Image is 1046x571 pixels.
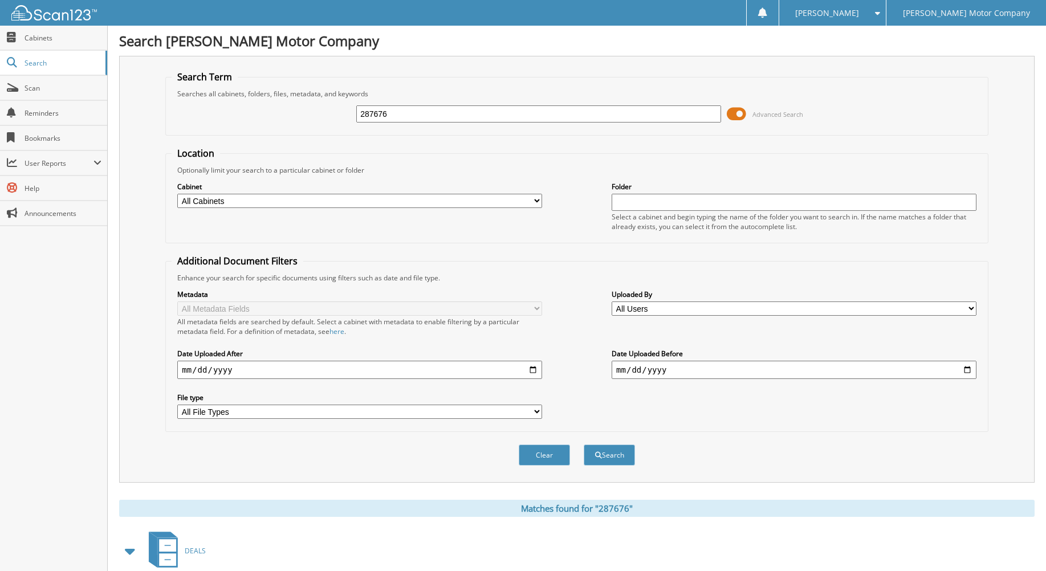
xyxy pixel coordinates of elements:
[25,209,101,218] span: Announcements
[172,255,303,267] legend: Additional Document Filters
[177,182,542,191] label: Cabinet
[795,10,859,17] span: [PERSON_NAME]
[177,393,542,402] label: File type
[172,273,982,283] div: Enhance your search for specific documents using filters such as date and file type.
[11,5,97,21] img: scan123-logo-white.svg
[172,89,982,99] div: Searches all cabinets, folders, files, metadata, and keywords
[612,289,976,299] label: Uploaded By
[612,349,976,358] label: Date Uploaded Before
[584,444,635,466] button: Search
[612,182,976,191] label: Folder
[612,212,976,231] div: Select a cabinet and begin typing the name of the folder you want to search in. If the name match...
[612,361,976,379] input: end
[25,108,101,118] span: Reminders
[25,158,93,168] span: User Reports
[25,58,100,68] span: Search
[172,71,238,83] legend: Search Term
[119,500,1035,517] div: Matches found for "287676"
[172,147,220,160] legend: Location
[119,31,1035,50] h1: Search [PERSON_NAME] Motor Company
[177,289,542,299] label: Metadata
[177,349,542,358] label: Date Uploaded After
[519,444,570,466] button: Clear
[25,133,101,143] span: Bookmarks
[172,165,982,175] div: Optionally limit your search to a particular cabinet or folder
[329,327,344,336] a: here
[177,361,542,379] input: start
[25,183,101,193] span: Help
[25,83,101,93] span: Scan
[903,10,1030,17] span: [PERSON_NAME] Motor Company
[25,33,101,43] span: Cabinets
[185,546,206,556] span: DEALS
[752,110,803,119] span: Advanced Search
[177,317,542,336] div: All metadata fields are searched by default. Select a cabinet with metadata to enable filtering b...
